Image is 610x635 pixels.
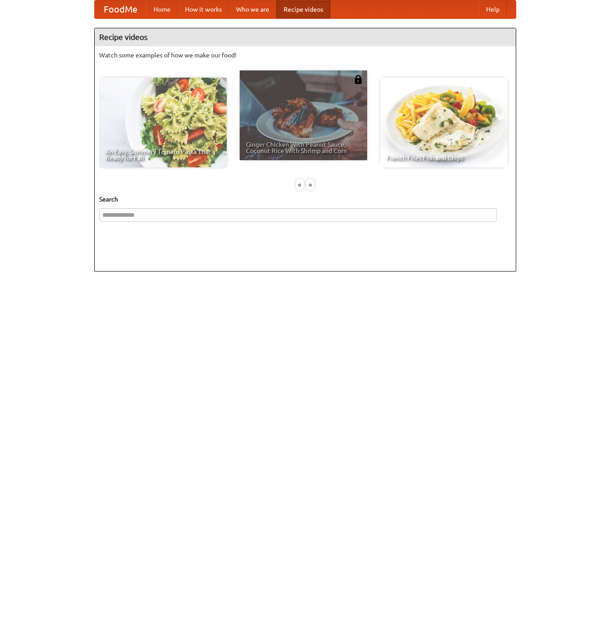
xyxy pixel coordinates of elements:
a: How it works [178,0,229,18]
img: 483408.png [354,75,363,84]
span: An Easy, Summery Tomato Pasta That's Ready for Fall [105,149,220,161]
span: French Fries Fish and Chips [386,155,501,161]
h5: Search [99,195,511,204]
a: French Fries Fish and Chips [380,78,508,167]
a: FoodMe [95,0,146,18]
a: Who we are [229,0,276,18]
a: Recipe videos [276,0,330,18]
h4: Recipe videos [95,28,516,46]
a: Help [479,0,507,18]
a: Home [146,0,178,18]
div: » [306,179,314,190]
a: An Easy, Summery Tomato Pasta That's Ready for Fall [99,78,227,167]
p: Watch some examples of how we make our food! [99,51,511,60]
div: « [296,179,304,190]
